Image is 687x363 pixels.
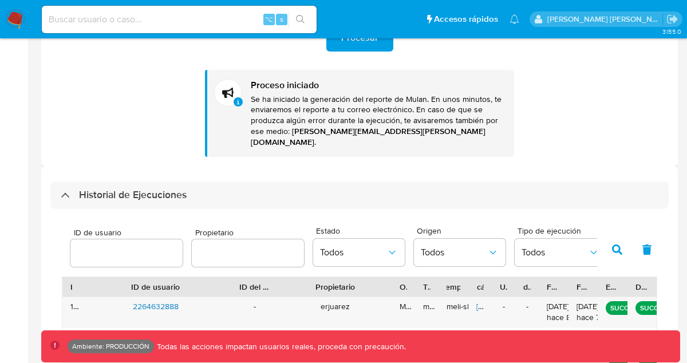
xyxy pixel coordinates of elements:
[289,11,312,27] button: search-icon
[280,14,283,25] span: s
[434,13,498,25] span: Accesos rápidos
[666,13,678,25] a: Salir
[154,341,406,352] p: Todas las acciones impactan usuarios reales, proceda con precaución.
[72,344,149,349] p: Ambiente: PRODUCCIÓN
[510,14,519,24] a: Notificaciones
[547,14,663,25] p: stella.andriano@mercadolibre.com
[264,14,273,25] span: ⌥
[662,27,681,36] span: 3.155.0
[42,12,317,27] input: Buscar usuario o caso...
